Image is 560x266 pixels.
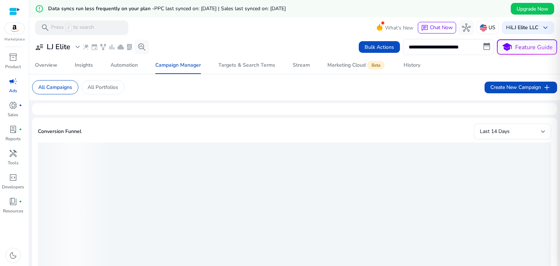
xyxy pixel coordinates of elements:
[9,149,17,158] span: handyman
[4,37,25,42] p: Marketplace
[489,21,495,34] p: US
[137,43,146,51] span: search_insights
[35,63,57,68] div: Overview
[8,112,18,118] p: Sales
[75,63,93,68] div: Insights
[367,61,385,70] span: Beta
[418,22,456,34] button: chatChat Now
[511,3,554,15] button: Upgrade Now
[542,83,551,92] span: add
[502,42,512,52] span: school
[82,43,89,51] span: wand_stars
[87,83,118,91] p: All Portfolios
[155,63,201,68] div: Campaign Manager
[9,77,17,86] span: campaign
[9,173,17,182] span: code_blocks
[517,5,548,13] span: Upgrade Now
[365,43,394,51] span: Bulk Actions
[73,43,82,51] span: expand_more
[421,24,428,32] span: chat
[110,63,138,68] div: Automation
[154,5,286,12] span: PPC last synced on: [DATE] | Sales last synced on: [DATE]
[404,63,420,68] div: History
[9,125,17,134] span: lab_profile
[515,43,553,52] p: Feature Guide
[218,63,275,68] div: Targets & Search Terms
[8,160,19,166] p: Tools
[100,43,107,51] span: family_history
[430,24,453,31] span: Chat Now
[19,128,22,131] span: fiber_manual_record
[108,43,116,51] span: bar_chart
[541,23,550,32] span: keyboard_arrow_down
[506,25,538,30] p: Hi
[459,20,474,35] button: hub
[9,251,17,260] span: dark_mode
[5,136,21,142] p: Reports
[38,83,72,91] p: All Campaigns
[35,43,44,51] span: user_attributes
[3,208,23,214] p: Resources
[497,39,557,55] button: schoolFeature Guide
[9,197,17,206] span: book_4
[327,62,386,68] div: Marketing Cloud
[41,23,50,32] span: search
[511,24,538,31] b: LJ Elite LLC
[38,129,81,135] h5: Conversion Funnel
[135,40,149,54] button: search_insights
[126,43,133,51] span: lab_profile
[462,23,471,32] span: hub
[490,83,551,92] span: Create New Campaign
[35,4,44,13] mat-icon: error_outline
[385,21,413,34] span: What's New
[9,53,17,62] span: inventory_2
[480,24,487,31] img: us.svg
[359,41,400,53] button: Bulk Actions
[19,200,22,203] span: fiber_manual_record
[19,104,22,107] span: fiber_manual_record
[91,43,98,51] span: event
[9,87,17,94] p: Ads
[480,128,510,135] span: Last 14 Days
[293,63,310,68] div: Stream
[47,43,70,51] h3: LJ Elite
[117,43,124,51] span: cloud
[5,23,24,34] img: amazon.svg
[48,6,286,12] h5: Data syncs run less frequently on your plan -
[65,24,72,32] span: /
[51,24,94,32] p: Press to search
[2,184,24,190] p: Developers
[9,101,17,110] span: donut_small
[5,63,21,70] p: Product
[485,82,557,93] button: Create New Campaignadd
